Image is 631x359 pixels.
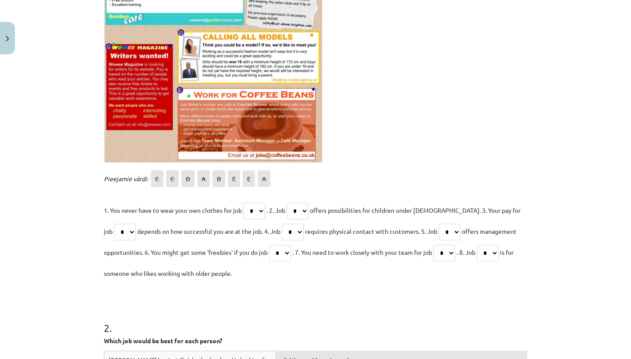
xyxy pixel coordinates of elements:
[197,170,210,187] span: A
[104,337,222,345] strong: Which job would be best for each person?
[243,170,255,187] span: E
[258,170,270,187] span: A
[181,170,195,187] span: D
[213,170,225,187] span: B
[228,170,240,187] span: E
[104,227,517,256] span: offers management opportunities. 6. You might get some 'freebies' if you do job
[104,175,148,183] span: Pieejamie vārdi:
[6,36,9,42] img: icon-close-lesson-0947bae3869378f0d4975bcd49f059093ad1ed9edebbc8119c70593378902aed.svg
[137,227,280,235] span: depends on how successful you are at the job. 4. Job
[104,306,527,334] h1: 2 .
[266,206,285,214] span: . 2. Job
[305,227,437,235] span: requires physical contact with customers. 5. Job
[457,248,475,256] span: . 8. Job
[292,248,432,256] span: . 7. You need to work closely with your team for job
[166,170,179,187] span: C
[104,206,242,214] span: 1. You never have to wear your own clothes for job
[104,206,521,235] span: offers possibilities for children under [DEMOGRAPHIC_DATA]. 3. Your pay for job
[104,248,514,277] span: is for someone who likes working with older people.
[151,170,163,187] span: C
